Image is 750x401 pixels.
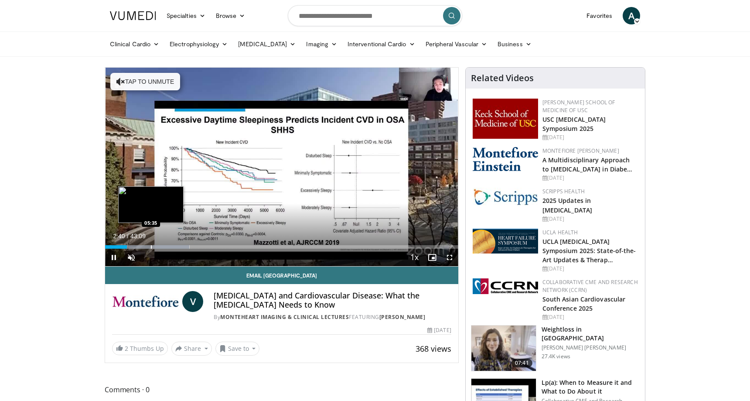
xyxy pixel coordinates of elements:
[342,35,420,53] a: Interventional Cardio
[288,5,462,26] input: Search topics, interventions
[542,344,640,351] p: [PERSON_NAME] [PERSON_NAME]
[112,291,179,312] img: MonteHeart Imaging & Clinical Lectures
[118,186,184,223] img: image.jpeg
[113,233,125,240] span: 2:40
[473,278,538,294] img: a04ee3ba-8487-4636-b0fb-5e8d268f3737.png.150x105_q85_autocrop_double_scale_upscale_version-0.2.png
[471,325,640,371] a: 07:41 Weightloss in [GEOGRAPHIC_DATA] [PERSON_NAME] [PERSON_NAME] 27.4K views
[105,384,459,395] span: Comments 0
[471,73,534,83] h4: Related Videos
[542,147,619,154] a: Montefiore [PERSON_NAME]
[127,233,129,240] span: /
[110,73,180,90] button: Tap to unmute
[123,249,140,266] button: Unmute
[542,229,578,236] a: UCLA Health
[542,215,638,223] div: [DATE]
[542,378,640,396] h3: Lp(a): When to Measure it and What to Do About it
[542,156,633,173] a: A Multidisciplinary Approach to [MEDICAL_DATA] in Diabe…
[105,68,458,267] video-js: Video Player
[492,35,537,53] a: Business
[220,313,349,321] a: MonteHeart Imaging & Clinical Lectures
[542,313,638,321] div: [DATE]
[542,353,570,360] p: 27.4K views
[471,326,536,371] img: 9983fed1-7565-45be-8934-aef1103ce6e2.150x105_q85_crop-smart_upscale.jpg
[214,313,451,321] div: By FEATURING
[542,237,636,264] a: UCLA [MEDICAL_DATA] Symposium 2025: State-of-the-Art Updates & Therap…
[423,249,441,266] button: Enable picture-in-picture mode
[542,196,592,214] a: 2025 Updates in [MEDICAL_DATA]
[301,35,342,53] a: Imaging
[171,342,212,356] button: Share
[379,313,426,321] a: [PERSON_NAME]
[542,99,615,114] a: [PERSON_NAME] School of Medicine of USC
[233,35,301,53] a: [MEDICAL_DATA]
[164,35,233,53] a: Electrophysiology
[623,7,640,24] a: A
[542,174,638,182] div: [DATE]
[211,7,251,24] a: Browse
[542,188,585,195] a: Scripps Health
[406,249,423,266] button: Playback Rate
[427,326,451,334] div: [DATE]
[473,188,538,206] img: c9f2b0b7-b02a-4276-a72a-b0cbb4230bc1.jpg.150x105_q85_autocrop_double_scale_upscale_version-0.2.jpg
[105,267,458,284] a: Email [GEOGRAPHIC_DATA]
[542,325,640,343] h3: Weightloss in [GEOGRAPHIC_DATA]
[182,291,203,312] a: V
[511,359,532,367] span: 07:41
[105,249,123,266] button: Pause
[416,343,451,354] span: 368 views
[112,342,168,355] a: 2 Thumbs Up
[473,229,538,254] img: 0682476d-9aca-4ba2-9755-3b180e8401f5.png.150x105_q85_autocrop_double_scale_upscale_version-0.2.png
[542,278,638,294] a: Collaborative CME and Research Network (CCRN)
[581,7,617,24] a: Favorites
[542,115,606,133] a: USC [MEDICAL_DATA] Symposium 2025
[542,295,626,312] a: South Asian Cardiovascular Conference 2025
[130,233,146,240] span: 43:09
[420,35,492,53] a: Peripheral Vascular
[215,342,260,356] button: Save to
[105,245,458,249] div: Progress Bar
[125,344,128,353] span: 2
[105,35,164,53] a: Clinical Cardio
[441,249,458,266] button: Fullscreen
[161,7,211,24] a: Specialties
[542,134,638,141] div: [DATE]
[214,291,451,310] h4: [MEDICAL_DATA] and Cardiovascular Disease: What the [MEDICAL_DATA] Needs to Know
[542,265,638,273] div: [DATE]
[110,11,156,20] img: VuMedi Logo
[473,147,538,171] img: b0142b4c-93a1-4b58-8f91-5265c282693c.png.150x105_q85_autocrop_double_scale_upscale_version-0.2.png
[473,99,538,139] img: 7b941f1f-d101-407a-8bfa-07bd47db01ba.png.150x105_q85_autocrop_double_scale_upscale_version-0.2.jpg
